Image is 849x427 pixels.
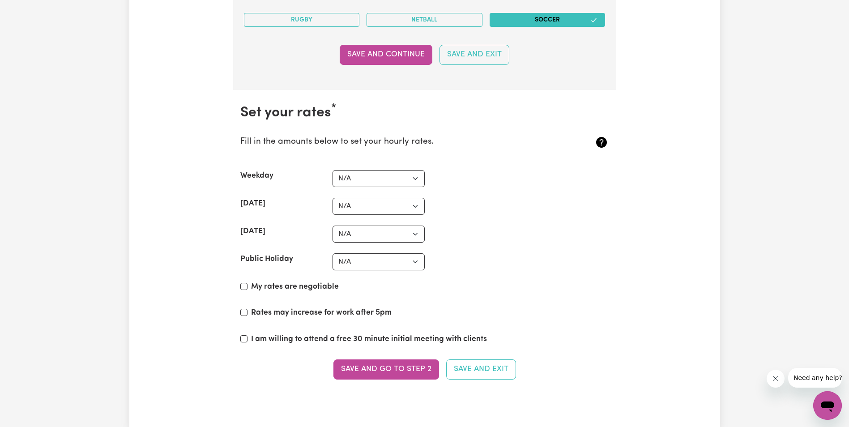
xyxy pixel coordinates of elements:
button: Save and go to Step 2 [333,359,439,379]
h2: Set your rates [240,104,609,121]
button: Save and Exit [446,359,516,379]
iframe: Button to launch messaging window [813,391,842,420]
iframe: Message from company [788,368,842,388]
label: Public Holiday [240,253,293,265]
label: Weekday [240,170,273,182]
button: Soccer [490,13,606,27]
button: Save and Exit [439,45,509,64]
p: Fill in the amounts below to set your hourly rates. [240,136,548,149]
label: Rates may increase for work after 5pm [251,307,392,319]
label: [DATE] [240,198,265,209]
span: Need any help? [5,6,54,13]
button: Rugby [244,13,360,27]
button: Save and Continue [340,45,432,64]
label: I am willing to attend a free 30 minute initial meeting with clients [251,333,487,345]
label: My rates are negotiable [251,281,339,293]
label: [DATE] [240,226,265,237]
iframe: Close message [767,370,785,388]
button: Netball [367,13,482,27]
